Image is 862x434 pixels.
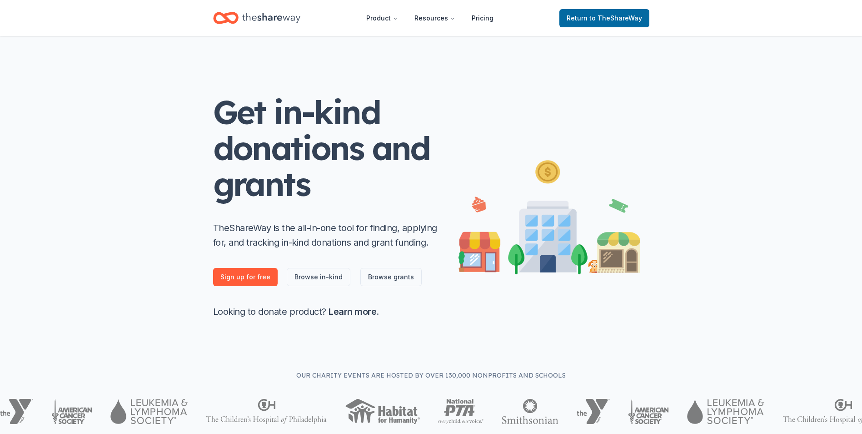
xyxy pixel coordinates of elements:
[359,9,405,27] button: Product
[213,268,278,286] a: Sign up for free
[628,399,669,424] img: American Cancer Society
[110,399,187,424] img: Leukemia & Lymphoma Society
[345,399,420,424] img: Habitat for Humanity
[359,7,501,29] nav: Main
[213,304,440,319] p: Looking to donate product? .
[360,268,422,286] a: Browse grants
[464,9,501,27] a: Pricing
[502,399,558,424] img: Smithsonian
[329,306,376,317] a: Learn more
[559,9,649,27] a: Returnto TheShareWay
[213,94,440,202] h1: Get in-kind donations and grants
[206,399,327,424] img: The Children's Hospital of Philadelphia
[407,9,463,27] button: Resources
[213,7,300,29] a: Home
[51,399,93,424] img: American Cancer Society
[438,399,484,424] img: National PTA
[567,13,642,24] span: Return
[213,221,440,250] p: TheShareWay is the all-in-one tool for finding, applying for, and tracking in-kind donations and ...
[458,156,640,274] img: Illustration for landing page
[287,268,350,286] a: Browse in-kind
[589,14,642,22] span: to TheShareWay
[577,399,610,424] img: YMCA
[687,399,764,424] img: Leukemia & Lymphoma Society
